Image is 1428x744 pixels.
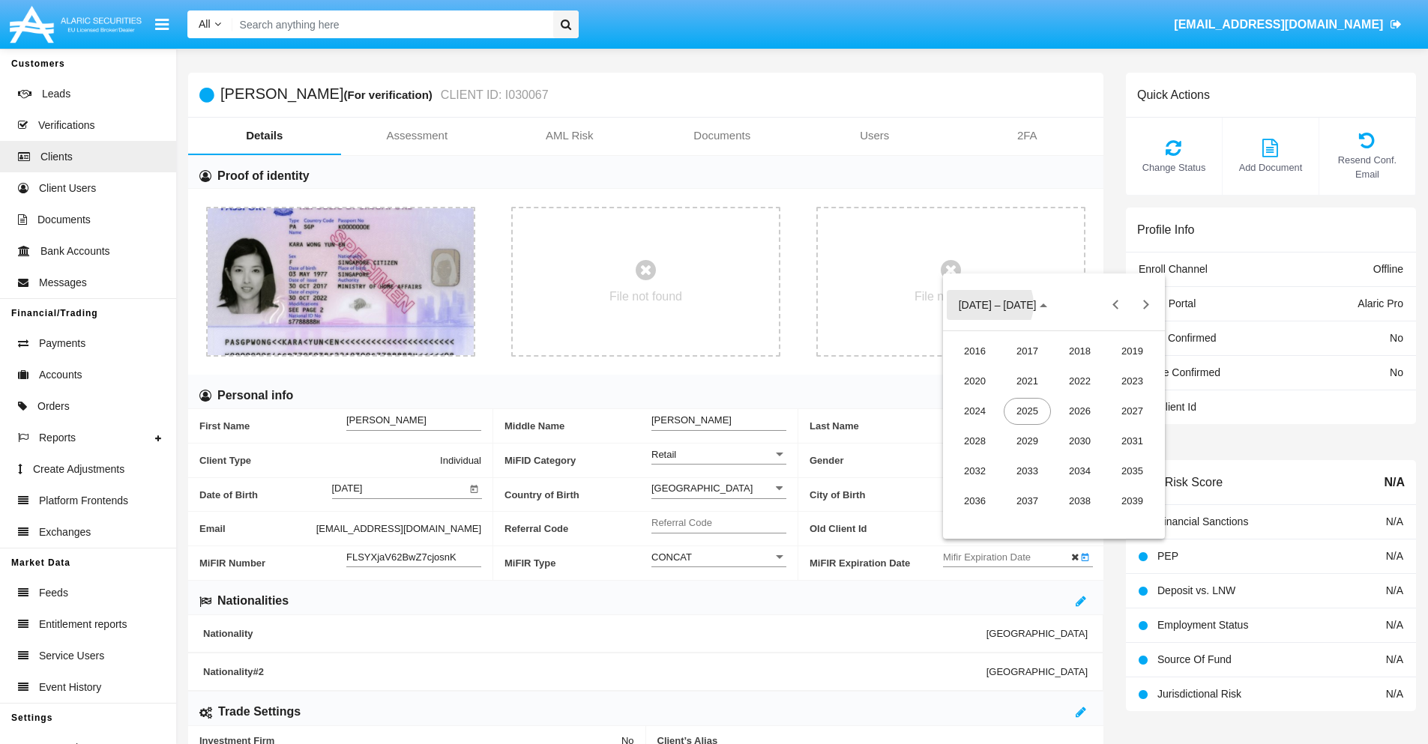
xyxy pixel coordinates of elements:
td: 2017 [1001,336,1054,366]
div: 2020 [951,368,998,395]
div: 2033 [1004,458,1051,485]
td: 2021 [1001,366,1054,396]
td: 2036 [949,486,1001,516]
td: 2032 [949,456,1001,486]
div: 2037 [1004,488,1051,515]
div: 2030 [1056,428,1103,455]
td: 2033 [1001,456,1054,486]
td: 2037 [1001,486,1054,516]
div: 2024 [951,398,998,425]
td: 2034 [1054,456,1106,486]
div: 2029 [1004,428,1051,455]
td: 2024 [949,396,1001,426]
td: 2029 [1001,426,1054,456]
div: 2021 [1004,368,1051,395]
td: 2016 [949,336,1001,366]
div: 2036 [951,488,998,515]
div: 2019 [1109,338,1156,365]
td: 2031 [1106,426,1159,456]
td: 2035 [1106,456,1159,486]
div: 2031 [1109,428,1156,455]
td: 2020 [949,366,1001,396]
td: 2022 [1054,366,1106,396]
td: 2025 [1001,396,1054,426]
div: 2017 [1004,338,1051,365]
td: 2039 [1106,486,1159,516]
td: 2030 [1054,426,1106,456]
td: 2038 [1054,486,1106,516]
div: 2028 [951,428,998,455]
div: 2034 [1056,458,1103,485]
button: Previous 20 years [1100,290,1130,320]
span: [DATE] – [DATE] [959,300,1037,312]
div: 2038 [1056,488,1103,515]
div: 2035 [1109,458,1156,485]
td: 2026 [1054,396,1106,426]
td: 2018 [1054,336,1106,366]
div: 2023 [1109,368,1156,395]
td: 2019 [1106,336,1159,366]
div: 2027 [1109,398,1156,425]
div: 2032 [951,458,998,485]
td: 2023 [1106,366,1159,396]
button: Choose date [947,290,1060,320]
div: 2018 [1056,338,1103,365]
td: 2027 [1106,396,1159,426]
div: 2016 [951,338,998,365]
td: 2028 [949,426,1001,456]
div: 2022 [1056,368,1103,395]
button: Next 20 years [1130,290,1160,320]
div: 2039 [1109,488,1156,515]
div: 2025 [1004,398,1051,425]
div: 2026 [1056,398,1103,425]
